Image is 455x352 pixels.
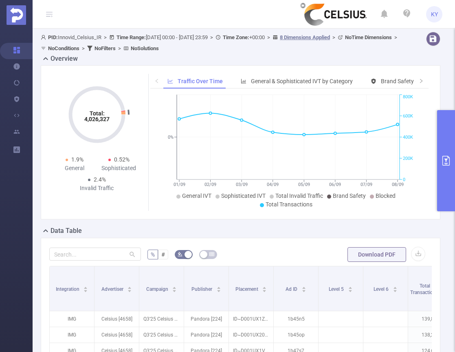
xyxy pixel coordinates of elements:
[95,327,139,343] p: Celsius [4658]
[167,78,173,84] i: icon: line-chart
[41,34,400,51] span: Innovid_Celsius_IR [DATE] 00:00 - [DATE] 23:59 +00:00
[168,135,174,140] tspan: 0%
[360,182,372,187] tspan: 07/09
[419,78,424,83] i: icon: right
[51,226,82,236] h2: Data Table
[280,34,330,40] u: 8 Dimensions Applied
[221,193,266,199] span: Sophisticated IVT
[184,327,229,343] p: Pandora [224]
[241,78,246,84] i: icon: bar-chart
[151,251,155,258] span: %
[267,182,279,187] tspan: 04/09
[391,182,403,187] tspan: 08/09
[127,289,132,291] i: icon: caret-down
[116,34,146,40] b: Time Range:
[262,286,267,290] div: Sort
[265,34,273,40] span: >
[298,182,310,187] tspan: 05/09
[393,289,397,291] i: icon: caret-down
[204,182,216,187] tspan: 02/09
[51,54,78,64] h2: Overview
[345,34,392,40] b: No Time Dimensions
[146,286,169,292] span: Campaign
[393,286,398,290] div: Sort
[431,6,438,22] span: KY
[84,289,88,291] i: icon: caret-down
[48,34,58,40] b: PID:
[408,327,453,343] p: 138,241
[216,286,221,288] i: icon: caret-up
[41,35,48,40] i: icon: user
[50,311,94,327] p: IMG
[154,78,159,83] i: icon: left
[274,311,318,327] p: 1b45n5
[329,286,345,292] span: Level 5
[49,248,141,261] input: Search...
[53,164,97,173] div: General
[235,182,247,187] tspan: 03/09
[223,34,249,40] b: Time Zone:
[84,116,110,122] tspan: 4,026,327
[131,45,159,51] b: No Solutions
[172,286,177,290] div: Sort
[116,45,123,51] span: >
[191,286,213,292] span: Publisher
[274,327,318,343] p: 1b45op
[75,184,119,193] div: Invalid Traffic
[95,45,116,51] b: No Filters
[173,182,185,187] tspan: 01/09
[48,45,79,51] b: No Conditions
[262,286,267,288] i: icon: caret-up
[83,286,88,290] div: Sort
[229,327,273,343] p: ID~D001UX20_PD~15s HM SC Video_DP~Zeta_DS~3P_DE~US18-44_SA~NA_FM~VID_DT~CROSS_SZ~1X1_PB~PDR_TG~3M...
[348,289,352,291] i: icon: caret-down
[208,34,215,40] span: >
[301,286,306,290] div: Sort
[330,34,338,40] span: >
[50,327,94,343] p: IMG
[95,311,139,327] p: Celsius [4658]
[178,78,223,84] span: Traffic Over Time
[348,286,352,288] i: icon: caret-up
[301,286,306,288] i: icon: caret-up
[94,176,106,183] span: 2.4%
[266,201,312,208] span: Total Transactions
[348,286,353,290] div: Sort
[392,34,400,40] span: >
[275,193,323,199] span: Total Invalid Traffic
[262,289,267,291] i: icon: caret-down
[251,78,353,84] span: General & Sophisticated IVT by Category
[286,286,299,292] span: Ad ID
[216,286,221,290] div: Sort
[127,286,132,288] i: icon: caret-up
[79,45,87,51] span: >
[403,135,413,140] tspan: 400K
[410,283,440,295] span: Total Transactions
[209,252,214,257] i: icon: table
[97,164,141,173] div: Sophisticated
[184,311,229,327] p: Pandora [224]
[182,193,211,199] span: General IVT
[172,286,177,288] i: icon: caret-up
[235,286,259,292] span: Placement
[101,286,125,292] span: Advertiser
[403,177,405,182] tspan: 0
[403,113,413,119] tspan: 600K
[374,286,390,292] span: Level 6
[114,156,130,163] span: 0.52%
[347,247,406,262] button: Download PDF
[172,289,177,291] i: icon: caret-down
[161,251,165,258] span: #
[408,311,453,327] p: 139,849
[403,95,413,100] tspan: 800K
[216,289,221,291] i: icon: caret-down
[71,156,84,163] span: 1.9%
[127,286,132,290] div: Sort
[139,311,184,327] p: Q3'25 Celsius Audio Campaign [221668]
[178,252,182,257] i: icon: bg-colors
[89,110,104,117] tspan: Total:
[403,156,413,161] tspan: 200K
[333,193,366,199] span: Brand Safety
[7,5,26,25] img: Protected Media
[56,286,81,292] span: Integration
